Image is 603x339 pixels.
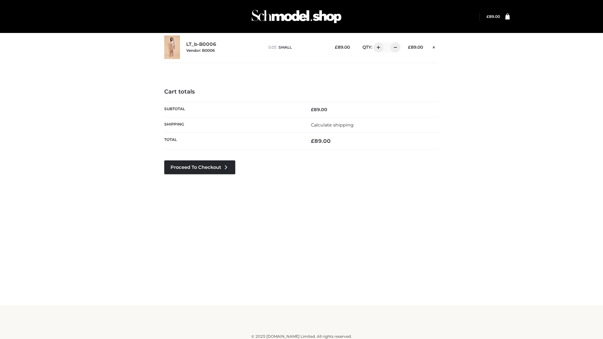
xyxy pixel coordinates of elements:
h4: Cart totals [164,89,439,95]
span: SMALL [279,45,292,50]
th: Subtotal [164,102,301,117]
bdi: 89.00 [335,45,350,50]
img: LT_b-B0006 - SMALL [164,35,180,59]
a: Remove this item [429,42,439,51]
span: £ [335,45,338,50]
th: Total [164,133,301,149]
a: LT_b-B0006 [186,41,216,47]
span: £ [408,45,411,50]
th: Shipping [164,117,301,132]
bdi: 89.00 [486,14,500,19]
bdi: 89.00 [408,45,423,50]
a: Calculate shipping [311,122,354,128]
p: size : [268,45,325,50]
a: £89.00 [486,14,500,19]
span: £ [311,138,314,144]
small: Vendor: B0006 [186,48,215,53]
div: QTY: [356,42,398,52]
a: Proceed to Checkout [164,160,235,174]
span: £ [486,14,489,19]
bdi: 89.00 [311,107,327,112]
img: Schmodel Admin 964 [249,4,344,29]
bdi: 89.00 [311,138,331,144]
span: £ [311,107,314,112]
